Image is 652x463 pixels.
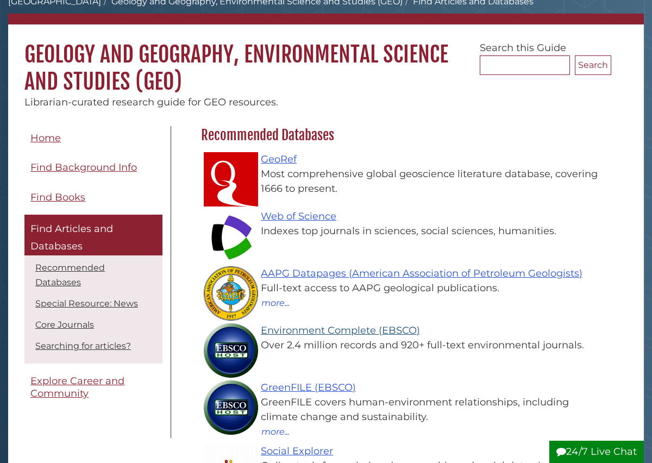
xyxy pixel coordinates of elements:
[30,161,137,173] span: Find Background Info
[8,24,644,95] h1: Geology and Geography, Environmental Science and Studies (GEO)
[24,126,162,151] a: Home
[24,96,278,108] span: Librarian-curated research guide for GEO resources.
[35,341,131,351] a: Searching for articles?
[261,424,290,439] button: more...
[261,153,297,165] a: GeoRef
[212,395,606,424] div: GreenFILE covers human-environment relationships, including climate change and sustainability.
[212,281,606,296] div: Full-text access to AAPG geological publications.
[35,298,138,309] a: Special Resource: News
[549,441,644,463] button: 24/7 Live Chat
[24,185,162,210] a: Find Books
[35,320,94,330] a: Core Journals
[24,126,162,411] div: Guide Pages
[261,324,420,336] a: Environment Complete (EBSCO)
[196,127,611,144] h2: Recommended Databases
[30,191,85,203] span: Find Books
[30,375,124,399] span: Explore Career and Community
[261,296,290,310] button: more...
[261,445,333,457] a: Social Explorer
[575,55,611,75] button: Search
[30,132,61,144] span: Home
[212,167,606,196] div: Most comprehensive global geoscience literature database, covering 1666 to present.
[212,224,606,239] div: Indexes top journals in sciences, social sciences, humanities.
[35,262,105,287] a: Recommended Databases
[24,369,162,405] a: Explore Career and Community
[261,267,582,279] a: AAPG Datapages (American Association of Petroleum Geologists)
[24,215,162,255] a: Find Articles and Databases
[212,338,606,353] div: Over 2.4 million records and 920+ full-text environmental journals.
[261,381,356,393] a: GreenFILE (EBSCO)
[24,155,162,180] a: Find Background Info
[261,210,336,222] a: Web of Science
[30,223,113,252] span: Find Articles and Databases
